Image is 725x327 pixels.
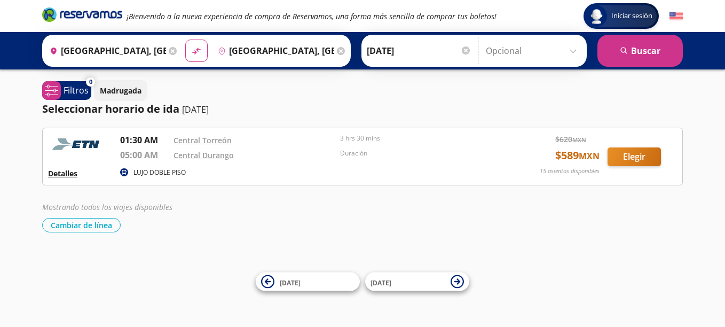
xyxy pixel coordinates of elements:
[120,149,168,161] p: 05:00 AM
[94,80,147,101] button: Madrugada
[256,272,360,291] button: [DATE]
[174,150,234,160] a: Central Durango
[540,167,600,176] p: 15 asientos disponibles
[182,103,209,116] p: [DATE]
[133,168,186,177] p: LUJO DOBLE PISO
[42,6,122,26] a: Brand Logo
[579,150,600,162] small: MXN
[340,134,501,143] p: 3 hrs 30 mins
[64,84,89,97] p: Filtros
[555,134,586,145] span: $ 620
[89,77,92,87] span: 0
[555,147,600,163] span: $ 589
[572,136,586,144] small: MXN
[100,85,141,96] p: Madrugada
[42,202,172,212] em: Mostrando todos los viajes disponibles
[365,272,469,291] button: [DATE]
[45,37,166,64] input: Buscar Origen
[669,10,683,23] button: English
[120,134,168,146] p: 01:30 AM
[42,101,179,117] p: Seleccionar horario de ida
[371,278,391,287] span: [DATE]
[42,6,122,22] i: Brand Logo
[174,135,232,145] a: Central Torreón
[597,35,683,67] button: Buscar
[280,278,301,287] span: [DATE]
[42,81,91,100] button: 0Filtros
[367,37,471,64] input: Elegir Fecha
[42,218,121,232] button: Cambiar de línea
[340,149,501,158] p: Duración
[214,37,334,64] input: Buscar Destino
[127,11,497,21] em: ¡Bienvenido a la nueva experiencia de compra de Reservamos, una forma más sencilla de comprar tus...
[48,134,107,155] img: RESERVAMOS
[607,11,657,21] span: Iniciar sesión
[486,37,581,64] input: Opcional
[608,147,661,166] button: Elegir
[48,168,77,179] button: Detalles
